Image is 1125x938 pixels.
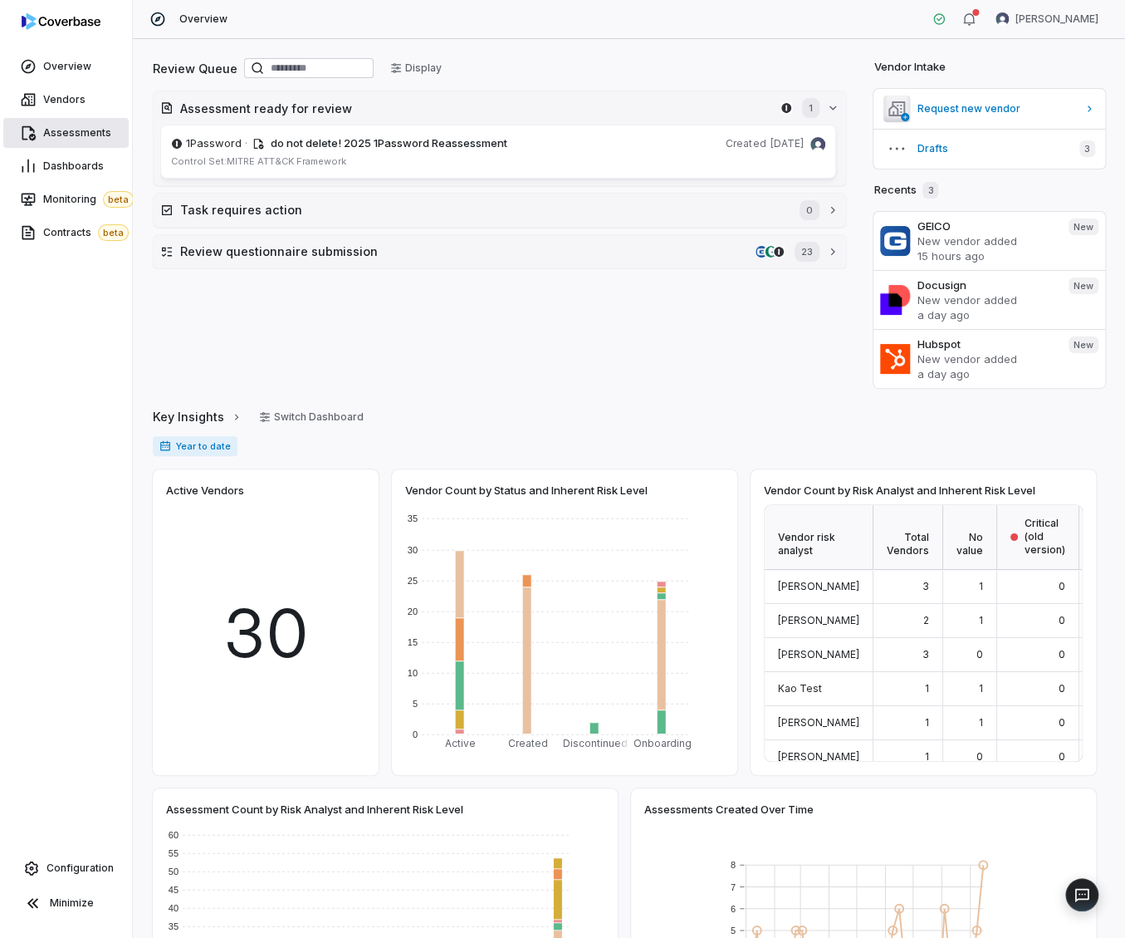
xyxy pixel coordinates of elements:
[778,614,859,626] span: [PERSON_NAME]
[160,125,836,179] a: 1password.com1Password· do not delete! 2025 1Password ReassessmentCreated[DATE]David Gold avatarC...
[873,329,1105,388] a: HubspotNew vendor addeda day agoNew
[917,219,1055,233] h3: GEICO
[1069,336,1098,353] span: New
[873,270,1105,329] a: DocusignNew vendor addeda day agoNew
[169,830,179,840] text: 60
[159,440,171,452] svg: Date range for report
[1069,219,1098,235] span: New
[22,13,100,30] img: logo-D7KZi-bG.svg
[731,904,736,914] text: 6
[917,277,1055,292] h3: Docusign
[764,483,1035,498] span: Vendor Count by Risk Analyst and Inherent Risk Level
[923,614,929,626] span: 2
[873,59,945,76] h2: Vendor Intake
[986,7,1108,32] button: David Gold avatar[PERSON_NAME]
[166,483,244,498] span: Active Vendors
[979,716,983,729] span: 1
[7,853,125,883] a: Configuration
[154,194,846,227] button: Task requires action0
[43,224,129,241] span: Contracts
[43,160,104,173] span: Dashboards
[917,351,1055,366] p: New vendor added
[3,52,129,81] a: Overview
[795,242,819,262] span: 23
[778,648,859,661] span: [PERSON_NAME]
[810,137,825,152] img: David Gold avatar
[3,184,129,214] a: Monitoringbeta
[731,926,736,936] text: 5
[153,400,242,435] a: Key Insights
[917,142,1066,155] span: Drafts
[873,182,938,199] h2: Recents
[249,405,374,430] button: Switch Dashboard
[98,224,129,241] span: beta
[731,882,736,891] text: 7
[778,682,822,695] span: Kao Test
[43,191,134,208] span: Monitoring
[765,505,873,570] div: Vendor risk analyst
[405,483,648,498] span: Vendor Count by Status and Inherent Risk Level
[7,886,125,920] button: Minimize
[380,56,452,81] button: Display
[169,903,179,913] text: 40
[995,12,1009,26] img: David Gold avatar
[1059,648,1065,661] span: 0
[43,60,91,73] span: Overview
[169,848,179,858] text: 55
[3,151,129,181] a: Dashboards
[171,155,346,167] span: Control Set: MITRE ATT&CK Framework
[3,85,129,115] a: Vendors
[169,921,179,931] text: 35
[778,750,859,763] span: [PERSON_NAME]
[180,243,749,260] h2: Review questionnaire submission
[979,682,983,695] span: 1
[153,408,224,425] span: Key Insights
[50,896,94,910] span: Minimize
[917,102,1077,115] span: Request new vendor
[873,89,1105,129] a: Request new vendor
[186,135,242,152] span: 1Password
[179,12,227,26] span: Overview
[925,682,929,695] span: 1
[153,436,237,456] span: Year to date
[413,729,418,739] text: 0
[873,212,1105,270] a: GEICONew vendor added15 hours agoNew
[1025,517,1065,557] span: Critical (old version)
[922,182,938,199] span: 3
[922,580,929,592] span: 3
[223,583,309,683] span: 30
[873,505,943,570] div: Total Vendors
[1059,614,1065,626] span: 0
[976,648,983,661] span: 0
[917,292,1055,307] p: New vendor added
[408,576,418,586] text: 25
[925,750,929,763] span: 1
[180,201,783,219] h2: Task requires action
[408,668,418,678] text: 10
[943,505,997,570] div: No value
[873,129,1105,169] button: Drafts3
[1079,140,1095,157] span: 3
[153,60,237,77] h2: Review Queue
[1069,277,1098,294] span: New
[979,614,983,626] span: 1
[726,137,765,150] span: Created
[1059,682,1065,695] span: 0
[917,336,1055,351] h3: Hubspot
[917,233,1055,248] p: New vendor added
[778,580,859,592] span: [PERSON_NAME]
[1059,750,1065,763] span: 0
[166,802,463,817] span: Assessment Count by Risk Analyst and Inherent Risk Level
[408,607,418,616] text: 20
[769,137,804,150] span: [DATE]
[917,248,1055,263] p: 15 hours ago
[408,545,418,555] text: 30
[778,716,859,729] span: [PERSON_NAME]
[245,135,247,152] span: ·
[925,716,929,729] span: 1
[46,862,114,875] span: Configuration
[3,218,129,248] a: Contractsbeta
[1059,716,1065,729] span: 0
[800,200,819,220] span: 0
[43,126,111,140] span: Assessments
